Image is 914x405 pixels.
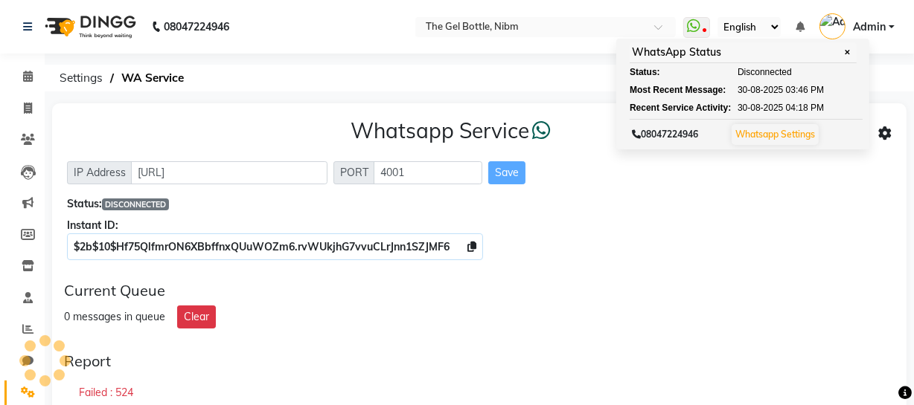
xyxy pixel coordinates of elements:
[351,118,551,143] h3: Whatsapp Service
[64,352,895,370] div: Report
[102,198,169,210] span: DISCONNECTED
[786,83,824,97] span: 03:46 PM
[819,13,846,39] img: Admin
[738,101,783,114] span: 30-08-2025
[67,161,132,184] span: IP Address
[732,124,819,145] button: Whatsapp Settings
[841,47,854,58] span: ✕
[64,309,165,325] div: 0 messages in queue
[74,240,450,253] span: $2b$10$Hf75QlfmrON6XBbffnxQUuWOZm6.rvWUkjhG7vvuCLrJnn1SZJMF6
[630,83,712,97] div: Most Recent Message:
[738,83,783,97] span: 30-08-2025
[114,65,191,91] span: WA Service
[67,218,892,233] div: Instant ID:
[38,6,140,48] img: logo
[630,65,712,79] div: Status:
[738,65,792,79] span: Disconnected
[164,6,229,48] b: 08047224946
[632,129,698,140] span: 08047224946
[374,161,482,184] input: Sizing example input
[853,19,886,35] span: Admin
[735,129,815,140] a: Whatsapp Settings
[64,282,895,299] div: Current Queue
[630,42,857,63] div: WhatsApp Status
[67,196,892,212] div: Status:
[630,101,712,114] div: Recent Service Activity:
[52,65,110,91] span: Settings
[333,161,375,184] span: PORT
[786,101,824,114] span: 04:18 PM
[177,305,216,328] button: Clear
[131,161,327,184] input: Sizing example input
